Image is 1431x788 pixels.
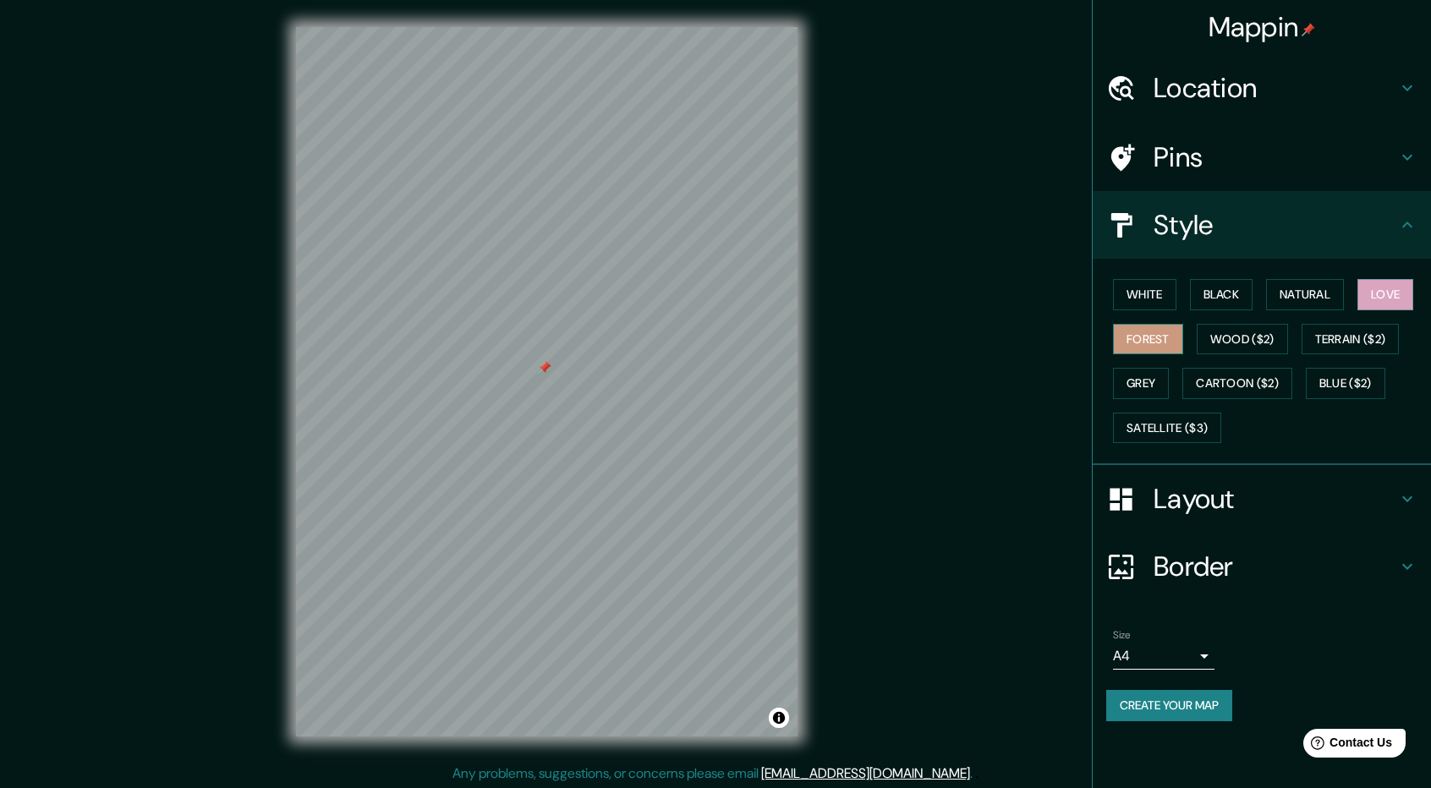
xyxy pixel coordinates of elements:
[1357,279,1413,310] button: Love
[973,763,975,784] div: .
[1106,690,1232,721] button: Create your map
[1113,368,1169,399] button: Grey
[769,708,789,728] button: Toggle attribution
[1302,23,1315,36] img: pin-icon.png
[1266,279,1344,310] button: Natural
[1113,643,1214,670] div: A4
[1093,465,1431,533] div: Layout
[1093,54,1431,122] div: Location
[1154,71,1397,105] h4: Location
[1113,279,1176,310] button: White
[1154,208,1397,242] h4: Style
[1113,413,1221,444] button: Satellite ($3)
[1197,324,1288,355] button: Wood ($2)
[296,27,798,736] canvas: Map
[761,764,970,782] a: [EMAIL_ADDRESS][DOMAIN_NAME]
[452,763,973,784] p: Any problems, suggestions, or concerns please email .
[1182,368,1292,399] button: Cartoon ($2)
[1190,279,1253,310] button: Black
[1113,324,1183,355] button: Forest
[1154,550,1397,583] h4: Border
[1093,191,1431,259] div: Style
[975,763,979,784] div: .
[1093,533,1431,600] div: Border
[1209,10,1316,44] h4: Mappin
[1280,722,1412,769] iframe: Help widget launcher
[1306,368,1385,399] button: Blue ($2)
[1113,628,1131,643] label: Size
[1154,140,1397,174] h4: Pins
[1093,123,1431,191] div: Pins
[1154,482,1397,516] h4: Layout
[1302,324,1400,355] button: Terrain ($2)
